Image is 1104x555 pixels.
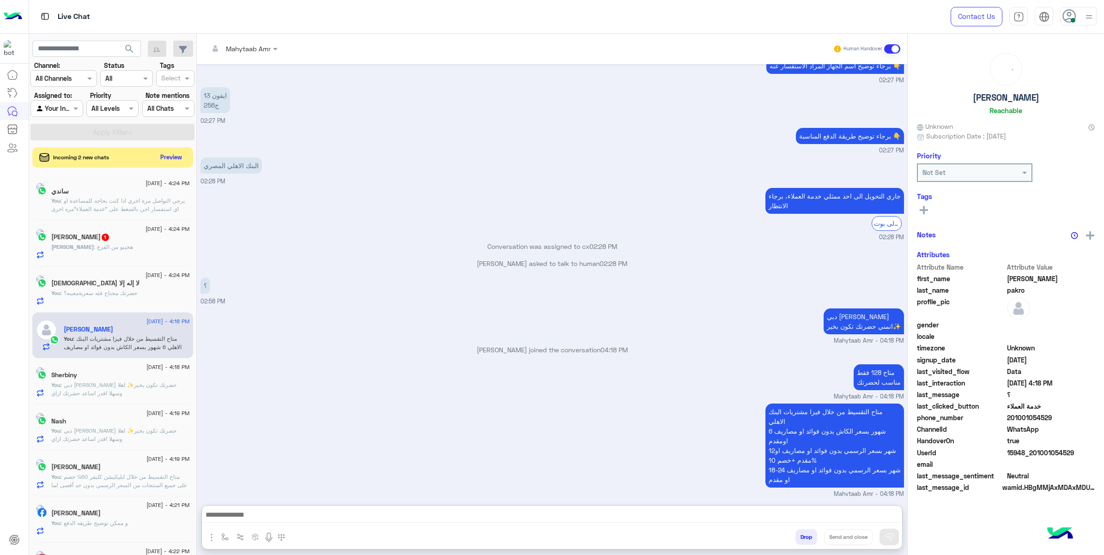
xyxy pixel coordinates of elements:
span: Subscription Date : [DATE] [926,131,1006,141]
img: WhatsApp [37,416,47,425]
span: 02:27 PM [879,146,904,155]
span: last_message_sentiment [917,471,1005,481]
span: You [51,381,61,388]
h5: Sherbiny [51,371,77,379]
label: Priority [90,90,111,100]
label: Note mentions [146,90,189,100]
span: Attribute Name [917,262,1005,272]
img: picture [36,505,44,513]
h5: Omar Yahia [51,509,101,517]
img: picture [36,229,44,237]
span: null [1007,320,1095,330]
span: Mahytaab Amr - 04:18 PM [834,490,904,499]
span: You [51,290,61,296]
img: tab [1013,12,1024,22]
h6: Attributes [917,250,950,259]
img: select flow [221,533,229,541]
span: Unknown [1007,343,1095,353]
span: Unknown [917,121,953,131]
span: HandoverOn [917,436,1005,446]
span: [PERSON_NAME] [51,243,94,250]
span: Attribute Value [1007,262,1095,272]
label: Tags [160,60,174,70]
span: last_message [917,390,1005,399]
img: tab [39,11,51,22]
h5: Nash [51,417,66,425]
span: last_name [917,285,1005,295]
span: ChannelId [917,424,1005,434]
p: 17/9/2025, 2:28 PM [765,188,904,214]
span: last_visited_flow [917,367,1005,376]
span: 02:27 PM [879,76,904,85]
span: UserId [917,448,1005,458]
span: pakro [1007,285,1095,295]
span: 02:28 PM [600,259,627,267]
span: [DATE] - 4:19 PM [146,409,189,417]
span: locale [917,332,1005,341]
button: Apply Filters [30,124,194,140]
span: 201001054529 [1007,413,1095,422]
img: Trigger scenario [237,533,244,541]
button: Drop [795,529,817,545]
span: You [64,335,73,342]
span: email [917,459,1005,469]
img: WhatsApp [37,370,47,380]
span: last_message_id [917,483,1001,492]
span: [DATE] - 4:18 PM [146,317,189,326]
span: [DATE] - 4:18 PM [146,363,189,371]
span: 02:28 PM [589,242,617,250]
p: [PERSON_NAME] joined the conversation [200,345,904,355]
span: Data [1007,367,1095,376]
span: Mahytaab Amr - 04:18 PM [834,392,904,401]
img: add [1086,231,1094,240]
span: 02:28 PM [200,178,225,185]
span: [DATE] - 4:24 PM [146,225,189,233]
img: send attachment [206,532,217,543]
small: Human Handover [843,45,882,53]
p: 17/9/2025, 2:58 PM [200,277,210,294]
h6: Priority [917,151,941,160]
img: send message [885,532,894,542]
span: wamid.HBgMMjAxMDAxMDU0NTI5FQIAEhggQTU4MkVBRjRCRkQ2MDI1RjEyMTExRTczRkRDMDNENzEA [1002,483,1095,492]
img: send voice note [263,532,274,543]
img: make a call [278,534,285,541]
span: phone_number [917,413,1005,422]
span: signup_date [917,355,1005,365]
span: [DATE] - 4:24 PM [146,179,189,187]
span: 02:27 PM [200,117,225,124]
span: 04:18 PM [601,346,628,354]
img: Facebook [37,508,47,517]
span: حضرتك محتاج فئه سعريةمعينه؟ [61,290,137,296]
p: 17/9/2025, 4:18 PM [824,308,904,334]
span: search [124,43,135,54]
span: first_name [917,274,1005,284]
h5: Mhmd Hossam [51,463,101,471]
img: picture [36,183,44,191]
a: Contact Us [951,7,1002,26]
p: 17/9/2025, 2:27 PM [766,58,904,74]
a: tab [1009,7,1028,26]
button: create order [248,529,263,544]
label: Channel: [34,60,60,70]
img: picture [36,459,44,467]
div: الرجوع الى بوت [872,216,902,230]
img: defaultAdmin.png [36,320,57,340]
span: يرجي التواصل مرة اخري اذا كنت بحاجه للمساعدة او اي استفسار اخر, بالضغط على "خدمة العملاء"مره اخرى... [51,197,189,271]
img: notes [1071,232,1078,239]
span: 02:28 PM [879,233,904,242]
span: null [1007,459,1095,469]
img: picture [36,367,44,375]
span: You [51,473,61,480]
img: tab [1039,12,1049,22]
span: ؟ [1007,390,1095,399]
span: gender [917,320,1005,330]
img: WhatsApp [37,232,47,241]
p: 17/9/2025, 4:18 PM [854,364,904,390]
span: null [1007,332,1095,341]
span: Mahytaab Amr - 04:18 PM [834,337,904,345]
span: You [51,519,61,526]
span: 2 [1007,424,1095,434]
button: search [118,41,141,60]
span: 0 [1007,471,1095,481]
img: create order [252,533,259,541]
